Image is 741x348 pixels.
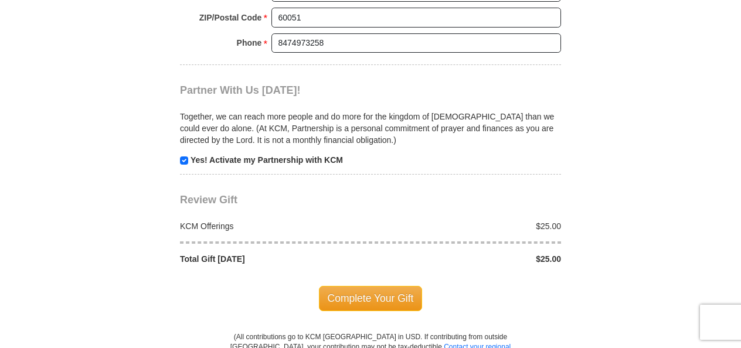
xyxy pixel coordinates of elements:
[319,286,423,311] span: Complete Your Gift
[191,155,343,165] strong: Yes! Activate my Partnership with KCM
[370,220,567,232] div: $25.00
[237,35,262,51] strong: Phone
[174,220,371,232] div: KCM Offerings
[180,194,237,206] span: Review Gift
[180,84,301,96] span: Partner With Us [DATE]!
[174,253,371,265] div: Total Gift [DATE]
[199,9,262,26] strong: ZIP/Postal Code
[370,253,567,265] div: $25.00
[180,111,561,146] p: Together, we can reach more people and do more for the kingdom of [DEMOGRAPHIC_DATA] than we coul...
